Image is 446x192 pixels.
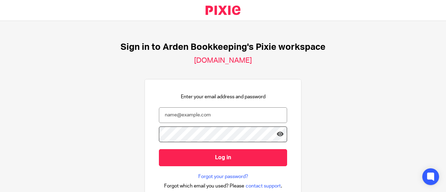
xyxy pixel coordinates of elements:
input: Log in [159,149,287,166]
input: name@example.com [159,107,287,123]
div: . [164,182,282,190]
h1: Sign in to Arden Bookkeeping's Pixie workspace [121,42,325,53]
span: Forgot which email you used? Please [164,183,244,190]
span: contact support [246,183,281,190]
h2: [DOMAIN_NAME] [194,56,252,65]
a: Forgot your password? [198,173,248,180]
p: Enter your email address and password [181,93,266,100]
